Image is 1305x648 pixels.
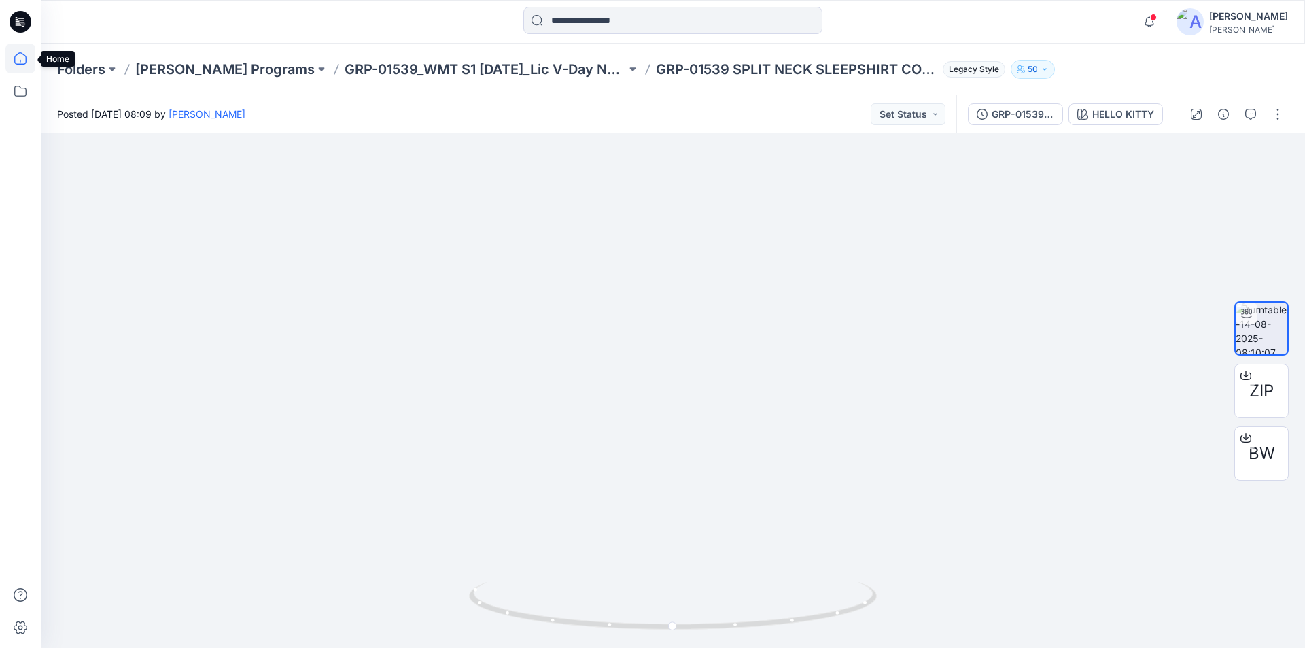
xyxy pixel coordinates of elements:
[57,60,105,79] a: Folders
[345,60,626,79] a: GRP-01539_WMT S1 [DATE]_Lic V-Day Notch + Sleepshirt
[1177,8,1204,35] img: avatar
[943,61,1005,78] span: Legacy Style
[1209,24,1288,35] div: [PERSON_NAME]
[135,60,315,79] a: [PERSON_NAME] Programs
[1209,8,1288,24] div: [PERSON_NAME]
[656,60,937,79] p: GRP-01539 SPLIT NECK SLEEPSHIRT COLORWAY_W/OUT AVATAR
[169,108,245,120] a: [PERSON_NAME]
[57,107,245,121] span: Posted [DATE] 08:09 by
[1249,441,1275,466] span: BW
[968,103,1063,125] button: GRP-01539 SPLIT NECK SLEEPSHIRT_DEVELOPMENT
[1028,62,1038,77] p: 50
[1068,103,1163,125] button: HELLO KITTY
[1092,107,1154,122] div: HELLO KITTY
[1011,60,1055,79] button: 50
[992,107,1054,122] div: GRP-01539 SPLIT NECK SLEEPSHIRT_DEVELOPMENT
[1249,379,1274,403] span: ZIP
[1213,103,1234,125] button: Details
[937,60,1005,79] button: Legacy Style
[1236,303,1287,354] img: turntable-14-08-2025-08:10:07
